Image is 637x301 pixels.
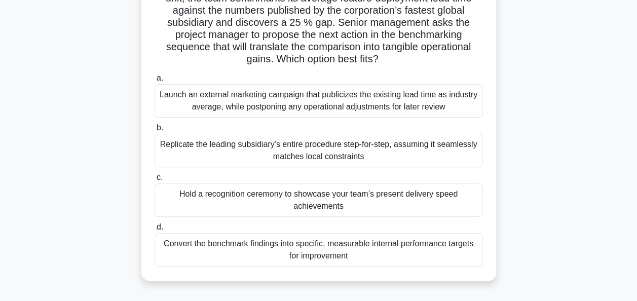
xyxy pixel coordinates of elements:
div: Convert the benchmark findings into specific, measurable internal performance targets for improve... [155,233,483,267]
div: Replicate the leading subsidiary’s entire procedure step-for-step, assuming it seamlessly matches... [155,134,483,167]
span: d. [157,222,163,231]
span: a. [157,73,163,82]
span: b. [157,123,163,132]
span: c. [157,173,163,181]
div: Launch an external marketing campaign that publicizes the existing lead time as industry average,... [155,84,483,118]
div: Hold a recognition ceremony to showcase your team’s present delivery speed achievements [155,183,483,217]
